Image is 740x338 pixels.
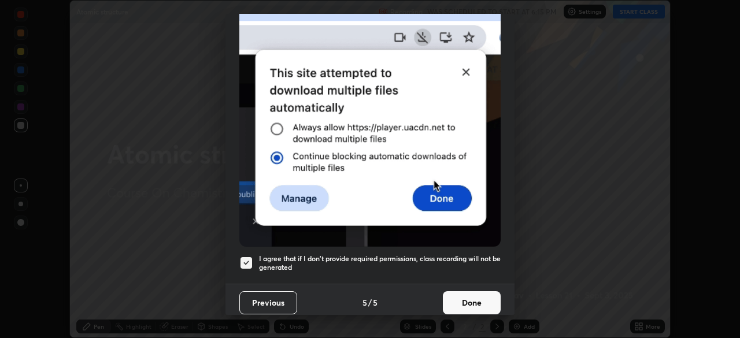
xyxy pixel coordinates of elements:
h5: I agree that if I don't provide required permissions, class recording will not be generated [259,254,501,272]
button: Previous [239,291,297,314]
h4: 5 [362,296,367,309]
h4: 5 [373,296,378,309]
button: Done [443,291,501,314]
h4: / [368,296,372,309]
